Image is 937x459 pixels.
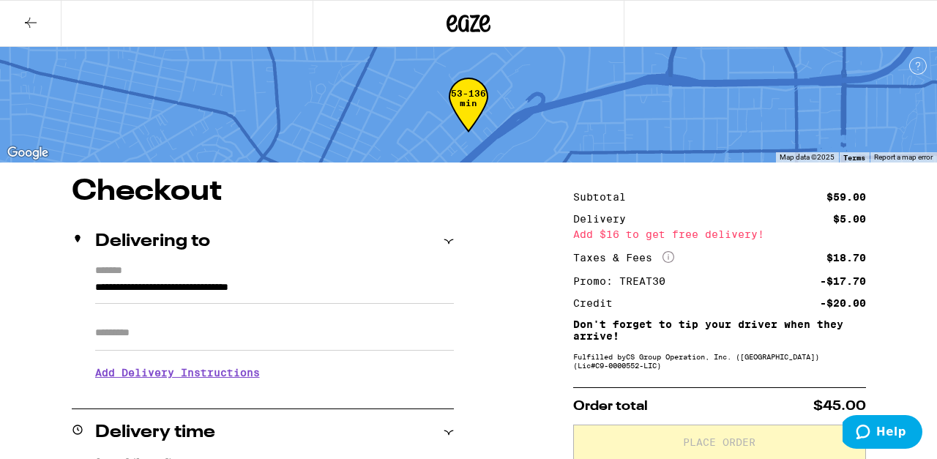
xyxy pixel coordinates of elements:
[573,318,866,342] p: Don't forget to tip your driver when they arrive!
[573,352,866,370] div: Fulfilled by CS Group Operation, Inc. ([GEOGRAPHIC_DATA]) (Lic# C9-0000552-LIC )
[833,214,866,224] div: $5.00
[95,389,454,401] p: We'll contact you at [PHONE_NUMBER] when we arrive
[813,400,866,413] span: $45.00
[4,143,52,163] img: Google
[449,89,488,143] div: 53-136 min
[843,153,865,162] a: Terms
[826,253,866,263] div: $18.70
[573,251,674,264] div: Taxes & Fees
[573,276,676,286] div: Promo: TREAT30
[573,400,648,413] span: Order total
[95,233,210,250] h2: Delivering to
[826,192,866,202] div: $59.00
[683,437,755,447] span: Place Order
[573,192,636,202] div: Subtotal
[4,143,52,163] a: Open this area in Google Maps (opens a new window)
[573,298,623,308] div: Credit
[820,298,866,308] div: -$20.00
[95,424,215,441] h2: Delivery time
[874,153,933,161] a: Report a map error
[573,214,636,224] div: Delivery
[820,276,866,286] div: -$17.70
[573,229,866,239] div: Add $16 to get free delivery!
[95,356,454,389] h3: Add Delivery Instructions
[780,153,835,161] span: Map data ©2025
[843,415,922,452] iframe: Opens a widget where you can find more information
[72,177,454,206] h1: Checkout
